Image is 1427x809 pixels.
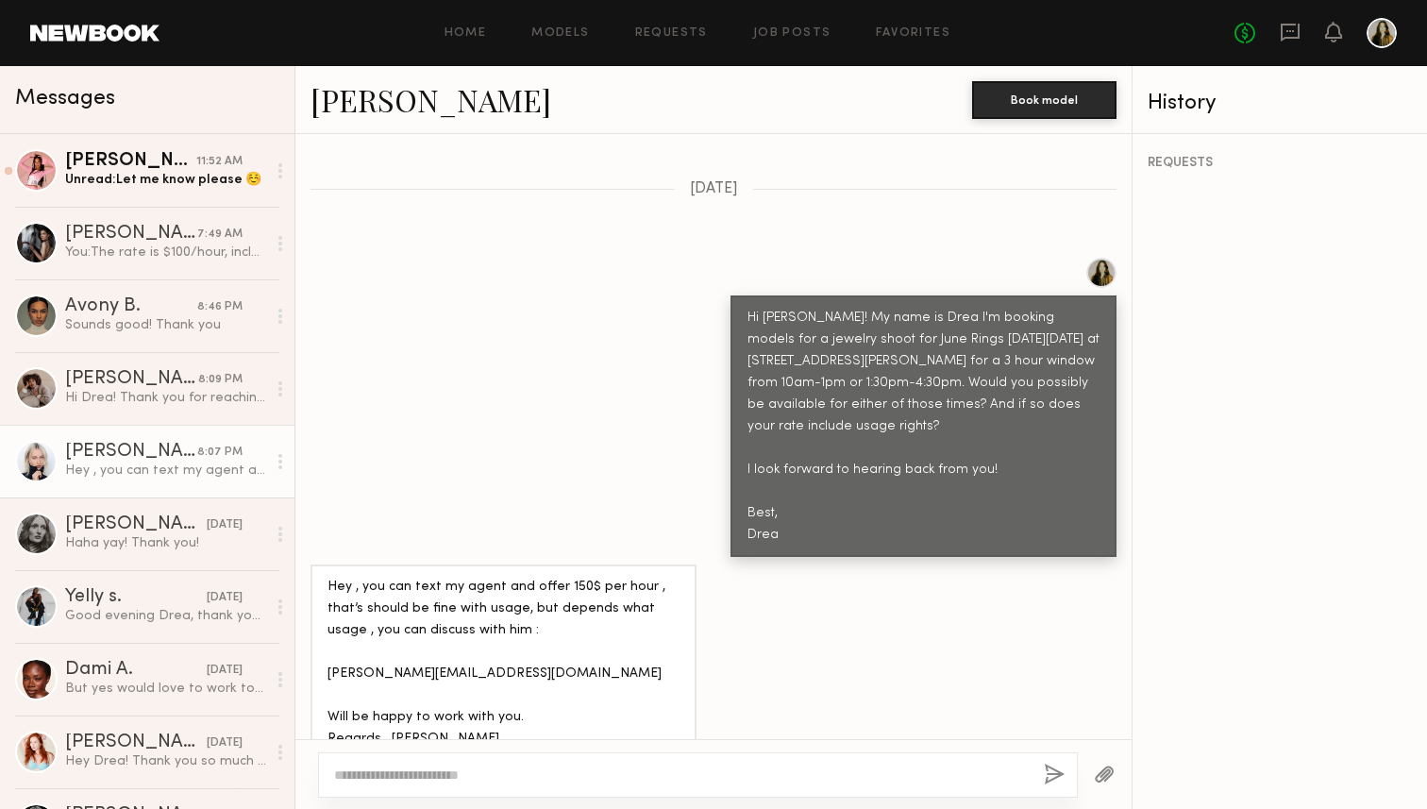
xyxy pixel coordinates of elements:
div: [PERSON_NAME] [65,225,197,244]
div: 8:46 PM [197,298,243,316]
div: [PERSON_NAME] [65,152,196,171]
div: Hi [PERSON_NAME]! My name is Drea I'm booking models for a jewelry shoot for June Rings [DATE][DA... [747,308,1100,546]
a: Requests [635,27,708,40]
a: [PERSON_NAME] [311,79,551,120]
span: [DATE] [690,181,738,197]
a: Book model [972,91,1116,107]
a: Job Posts [753,27,831,40]
a: Models [531,27,589,40]
button: Book model [972,81,1116,119]
div: Hey Drea! Thank you so much for getting back to me! I’d LOVE to be considered! I’m available all ... [65,752,266,770]
div: Yelly s. [65,588,207,607]
a: Favorites [876,27,950,40]
div: History [1148,93,1412,114]
div: Hi Drea! Thank you for reaching out. I’m open to shooting for that rate. Could you tell me a litt... [65,389,266,407]
div: Hey , you can text my agent and offer 150$ per hour , that’s should be fine with usage, but depen... [65,462,266,480]
div: 8:07 PM [197,444,243,462]
div: Unread: Let me know please ☺️ [65,171,266,189]
div: [DATE] [207,589,243,607]
a: Home [445,27,487,40]
div: Hey , you can text my agent and offer 150$ per hour , that’s should be fine with usage, but depen... [327,577,680,750]
div: 11:52 AM [196,153,243,171]
div: Avony B. [65,297,197,316]
div: 7:49 AM [197,226,243,244]
div: [DATE] [207,734,243,752]
div: Haha yay! Thank you! [65,534,266,552]
div: REQUESTS [1148,157,1412,170]
div: Sounds good! Thank you [65,316,266,334]
div: [PERSON_NAME] [65,515,207,534]
div: You: The rate is $100/hour, including usage for social and digital for 2 years. Since they’re a s... [65,244,266,261]
div: But yes would love to work together in the future! [65,680,266,698]
div: [DATE] [207,516,243,534]
div: Good evening Drea, thank you for reaching out I totally understand thank you for considering me. ... [65,607,266,625]
div: [DATE] [207,662,243,680]
span: Messages [15,88,115,110]
div: [PERSON_NAME] [65,733,207,752]
div: 8:09 PM [198,371,243,389]
div: [PERSON_NAME] [65,370,198,389]
div: Dami A. [65,661,207,680]
div: [PERSON_NAME] [65,443,197,462]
